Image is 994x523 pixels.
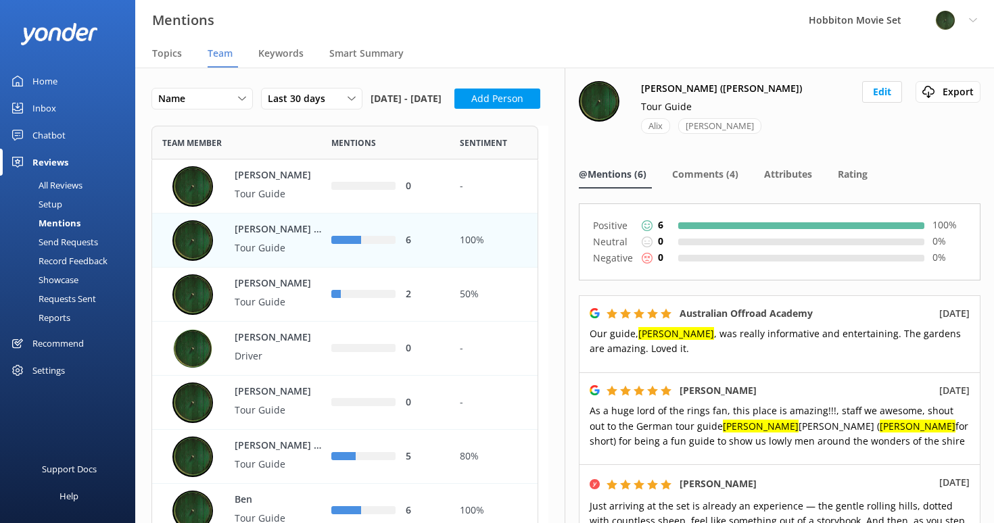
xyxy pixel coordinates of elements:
[20,23,98,45] img: yonder-white-logo.png
[32,95,56,122] div: Inbox
[939,475,970,490] p: [DATE]
[590,404,968,447] span: As a huge lord of the rings fan, this place is amazing!!!, staff we awesome, shout out to the Ger...
[158,91,193,106] span: Name
[638,327,714,340] mark: [PERSON_NAME]
[935,10,955,30] img: 34-1720495293.png
[151,214,538,268] div: row
[152,9,214,31] h3: Mentions
[235,439,323,453] p: [PERSON_NAME] ([GEOGRAPHIC_DATA])
[723,420,799,432] mark: [PERSON_NAME]
[208,47,233,60] span: Team
[460,395,527,410] div: -
[172,220,213,261] img: 779-1735953597.jpg
[8,232,98,251] div: Send Requests
[641,81,802,96] h4: [PERSON_NAME] ([PERSON_NAME])
[406,233,440,248] div: 6
[235,276,323,291] p: [PERSON_NAME]
[593,234,634,250] p: Neutral
[235,457,323,472] p: Tour Guide
[406,449,440,464] div: 5
[151,159,538,214] div: row
[460,179,527,194] div: -
[932,218,966,232] p: 100 %
[593,218,634,234] p: Positive
[151,322,538,376] div: row
[235,493,323,507] p: Ben
[8,289,135,308] a: Requests Sent
[8,176,135,195] a: All Reviews
[838,168,868,181] span: Rating
[406,179,440,194] div: 0
[60,482,78,509] div: Help
[152,47,182,60] span: Topics
[932,250,966,265] p: 0 %
[8,270,78,289] div: Showcase
[641,99,692,114] p: Tour Guide
[235,349,323,364] p: Driver
[172,437,213,477] img: 779-1755641612.jpg
[680,383,757,398] h5: [PERSON_NAME]
[32,330,84,357] div: Recommend
[460,233,527,248] div: 100%
[8,176,82,195] div: All Reviews
[8,214,80,232] div: Mentions
[678,118,761,134] div: [PERSON_NAME]
[331,136,376,149] span: Mentions
[658,218,663,232] p: 6
[32,122,66,149] div: Chatbot
[593,250,634,266] p: Negative
[235,241,323,255] p: Tour Guide
[8,251,135,270] a: Record Feedback
[151,430,538,484] div: row
[939,306,970,321] p: [DATE]
[406,341,440,356] div: 0
[579,81,619,122] img: 779-1735953597.jpg
[460,287,527,302] div: 50%
[8,195,135,214] a: Setup
[32,149,68,176] div: Reviews
[406,395,440,410] div: 0
[162,136,222,149] span: Team member
[42,455,97,482] div: Support Docs
[235,168,323,183] p: [PERSON_NAME]
[641,118,670,134] div: Alix
[658,234,663,249] p: 0
[329,47,404,60] span: Smart Summary
[460,341,527,356] div: -
[460,503,527,518] div: 100%
[235,186,323,201] p: Tour Guide
[258,47,304,60] span: Keywords
[764,168,812,181] span: Attributes
[8,251,108,270] div: Record Feedback
[460,136,507,149] span: Sentiment
[8,289,96,308] div: Requests Sent
[460,449,527,464] div: 80%
[235,403,323,418] p: Tour Guide
[32,357,65,384] div: Settings
[590,327,961,355] span: Our guide, , was really informative and entertaining. The gardens are amazing. Loved it.
[268,91,333,106] span: Last 30 days
[235,295,323,309] p: Tour Guide
[8,214,135,232] a: Mentions
[8,308,135,327] a: Reports
[862,81,902,103] button: Edit
[672,168,738,181] span: Comments (4)
[235,330,323,345] p: [PERSON_NAME]
[680,306,813,321] h5: Australian Offroad Academy
[8,308,70,327] div: Reports
[919,84,977,99] div: Export
[32,68,57,95] div: Home
[172,274,213,315] img: 779-1736201505.jpg
[235,222,323,237] p: [PERSON_NAME] ([PERSON_NAME])
[172,328,213,369] img: 71-1628462846.png
[579,168,646,181] span: @Mentions (6)
[235,384,323,399] p: [PERSON_NAME]
[172,382,213,423] img: 779-1699415076.jpg
[932,234,966,249] p: 0 %
[939,383,970,398] p: [DATE]
[454,89,540,109] button: Add Person
[8,195,62,214] div: Setup
[8,232,135,251] a: Send Requests
[406,287,440,302] div: 2
[371,88,442,109] span: [DATE] - [DATE]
